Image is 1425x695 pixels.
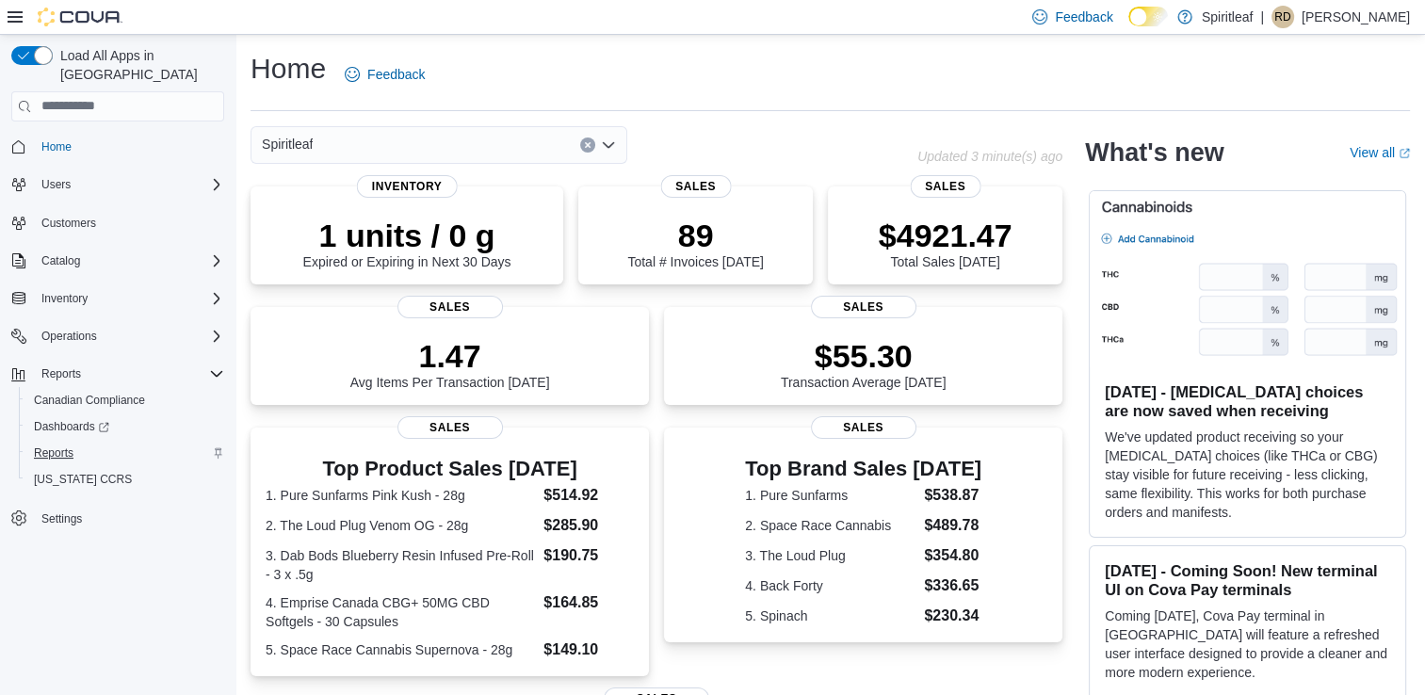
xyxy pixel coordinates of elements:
[543,514,634,537] dd: $285.90
[4,361,232,387] button: Reports
[745,516,916,535] dt: 2. Space Race Cannabis
[337,56,432,93] a: Feedback
[251,50,326,88] h1: Home
[879,217,1012,254] p: $4921.47
[1085,137,1223,168] h2: What's new
[357,175,458,198] span: Inventory
[910,175,980,198] span: Sales
[745,606,916,625] dt: 5. Spinach
[266,593,536,631] dt: 4. Emprise Canada CBG+ 50MG CBD Softgels - 30 Capsules
[543,544,634,567] dd: $190.75
[34,363,89,385] button: Reports
[1302,6,1410,28] p: [PERSON_NAME]
[543,638,634,661] dd: $149.10
[350,337,550,375] p: 1.47
[26,468,139,491] a: [US_STATE] CCRS
[34,508,89,530] a: Settings
[4,285,232,312] button: Inventory
[53,46,224,84] span: Load All Apps in [GEOGRAPHIC_DATA]
[19,387,232,413] button: Canadian Compliance
[34,212,104,234] a: Customers
[266,516,536,535] dt: 2. The Loud Plug Venom OG - 28g
[34,445,73,461] span: Reports
[41,291,88,306] span: Inventory
[811,296,916,318] span: Sales
[1399,148,1410,159] svg: External link
[1271,6,1294,28] div: Ravi D
[1260,6,1264,28] p: |
[34,363,224,385] span: Reports
[1105,561,1390,599] h3: [DATE] - Coming Soon! New terminal UI on Cova Pay terminals
[4,323,232,349] button: Operations
[745,576,916,595] dt: 4. Back Forty
[26,442,224,464] span: Reports
[266,546,536,584] dt: 3. Dab Bods Blueberry Resin Infused Pre-Roll - 3 x .5g
[34,472,132,487] span: [US_STATE] CCRS
[266,640,536,659] dt: 5. Space Race Cannabis Supernova - 28g
[266,458,634,480] h3: Top Product Sales [DATE]
[924,514,981,537] dd: $489.78
[34,135,224,158] span: Home
[11,125,224,581] nav: Complex example
[4,209,232,236] button: Customers
[262,133,313,155] span: Spiritleaf
[397,416,503,439] span: Sales
[34,211,224,234] span: Customers
[1274,6,1290,28] span: RD
[879,217,1012,269] div: Total Sales [DATE]
[34,419,109,434] span: Dashboards
[303,217,511,269] div: Expired or Expiring in Next 30 Days
[41,216,96,231] span: Customers
[38,8,122,26] img: Cova
[26,442,81,464] a: Reports
[1105,606,1390,682] p: Coming [DATE], Cova Pay terminal in [GEOGRAPHIC_DATA] will feature a refreshed user interface des...
[34,173,224,196] span: Users
[19,466,232,493] button: [US_STATE] CCRS
[627,217,763,269] div: Total # Invoices [DATE]
[601,137,616,153] button: Open list of options
[924,484,981,507] dd: $538.87
[26,389,224,412] span: Canadian Compliance
[367,65,425,84] span: Feedback
[26,389,153,412] a: Canadian Compliance
[41,139,72,154] span: Home
[34,287,224,310] span: Inventory
[660,175,731,198] span: Sales
[781,337,947,375] p: $55.30
[34,136,79,158] a: Home
[34,287,95,310] button: Inventory
[41,329,97,344] span: Operations
[34,250,88,272] button: Catalog
[4,248,232,274] button: Catalog
[924,544,981,567] dd: $354.80
[397,296,503,318] span: Sales
[34,250,224,272] span: Catalog
[924,574,981,597] dd: $336.65
[34,506,224,529] span: Settings
[266,486,536,505] dt: 1. Pure Sunfarms Pink Kush - 28g
[1055,8,1112,26] span: Feedback
[41,177,71,192] span: Users
[1202,6,1253,28] p: Spiritleaf
[19,440,232,466] button: Reports
[1350,145,1410,160] a: View allExternal link
[19,413,232,440] a: Dashboards
[41,511,82,526] span: Settings
[26,415,117,438] a: Dashboards
[811,416,916,439] span: Sales
[745,546,916,565] dt: 3. The Loud Plug
[34,325,224,347] span: Operations
[1105,428,1390,522] p: We've updated product receiving so your [MEDICAL_DATA] choices (like THCa or CBG) stay visible fo...
[1128,26,1129,27] span: Dark Mode
[26,415,224,438] span: Dashboards
[34,173,78,196] button: Users
[1128,7,1168,26] input: Dark Mode
[745,486,916,505] dt: 1. Pure Sunfarms
[26,468,224,491] span: Washington CCRS
[924,605,981,627] dd: $230.34
[543,484,634,507] dd: $514.92
[4,504,232,531] button: Settings
[4,133,232,160] button: Home
[745,458,981,480] h3: Top Brand Sales [DATE]
[543,591,634,614] dd: $164.85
